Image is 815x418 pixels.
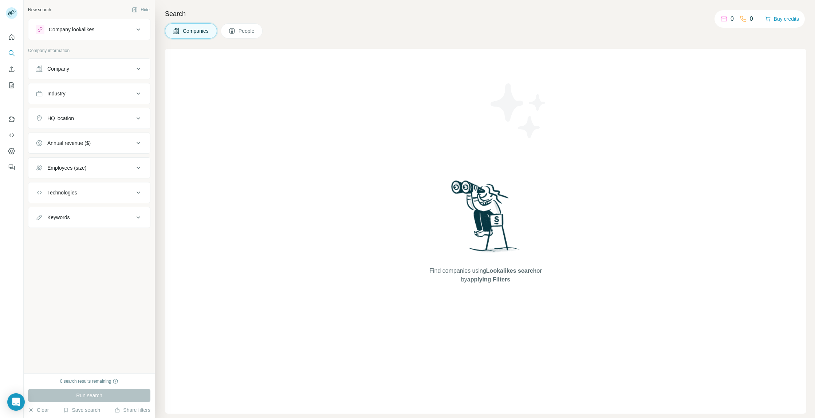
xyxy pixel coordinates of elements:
[6,63,17,76] button: Enrich CSV
[486,78,551,143] img: Surfe Illustration - Stars
[448,178,524,260] img: Surfe Illustration - Woman searching with binoculars
[486,268,537,274] span: Lookalikes search
[60,378,119,385] div: 0 search results remaining
[47,189,77,196] div: Technologies
[28,209,150,226] button: Keywords
[28,85,150,102] button: Industry
[28,60,150,78] button: Company
[28,47,150,54] p: Company information
[6,31,17,44] button: Quick start
[6,145,17,158] button: Dashboard
[183,27,209,35] span: Companies
[28,110,150,127] button: HQ location
[6,161,17,174] button: Feedback
[47,65,69,72] div: Company
[47,214,70,221] div: Keywords
[28,406,49,414] button: Clear
[6,79,17,92] button: My lists
[28,7,51,13] div: New search
[467,276,510,283] span: applying Filters
[239,27,255,35] span: People
[28,184,150,201] button: Technologies
[47,90,66,97] div: Industry
[750,15,753,23] p: 0
[47,115,74,122] div: HQ location
[47,139,91,147] div: Annual revenue ($)
[28,21,150,38] button: Company lookalikes
[28,134,150,152] button: Annual revenue ($)
[63,406,100,414] button: Save search
[165,9,806,19] h4: Search
[765,14,799,24] button: Buy credits
[731,15,734,23] p: 0
[427,267,544,284] span: Find companies using or by
[6,129,17,142] button: Use Surfe API
[28,159,150,177] button: Employees (size)
[127,4,155,15] button: Hide
[114,406,150,414] button: Share filters
[6,113,17,126] button: Use Surfe on LinkedIn
[7,393,25,411] div: Open Intercom Messenger
[49,26,94,33] div: Company lookalikes
[47,164,86,171] div: Employees (size)
[6,47,17,60] button: Search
